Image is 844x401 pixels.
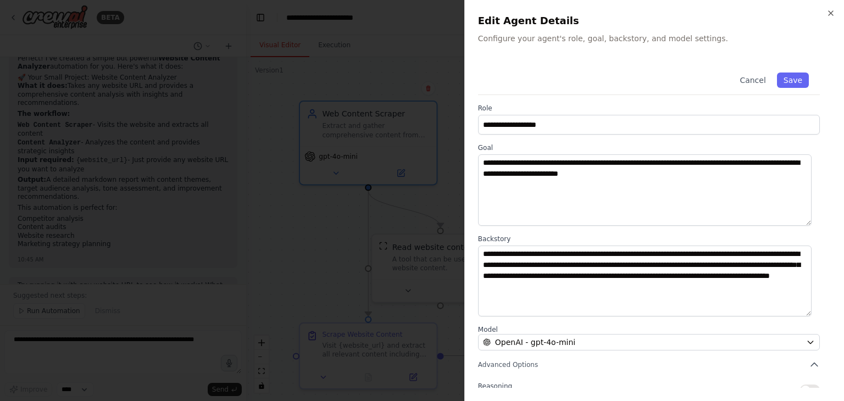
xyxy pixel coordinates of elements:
label: Goal [478,143,820,152]
p: Configure your agent's role, goal, backstory, and model settings. [478,33,831,44]
label: Model [478,325,820,334]
span: OpenAI - gpt-4o-mini [495,337,575,348]
button: OpenAI - gpt-4o-mini [478,334,820,350]
button: Save [777,73,809,88]
span: Advanced Options [478,360,538,369]
button: Cancel [733,73,772,88]
span: Reasoning [478,382,512,390]
button: Advanced Options [478,359,820,370]
label: Backstory [478,235,820,243]
h2: Edit Agent Details [478,13,831,29]
label: Role [478,104,820,113]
